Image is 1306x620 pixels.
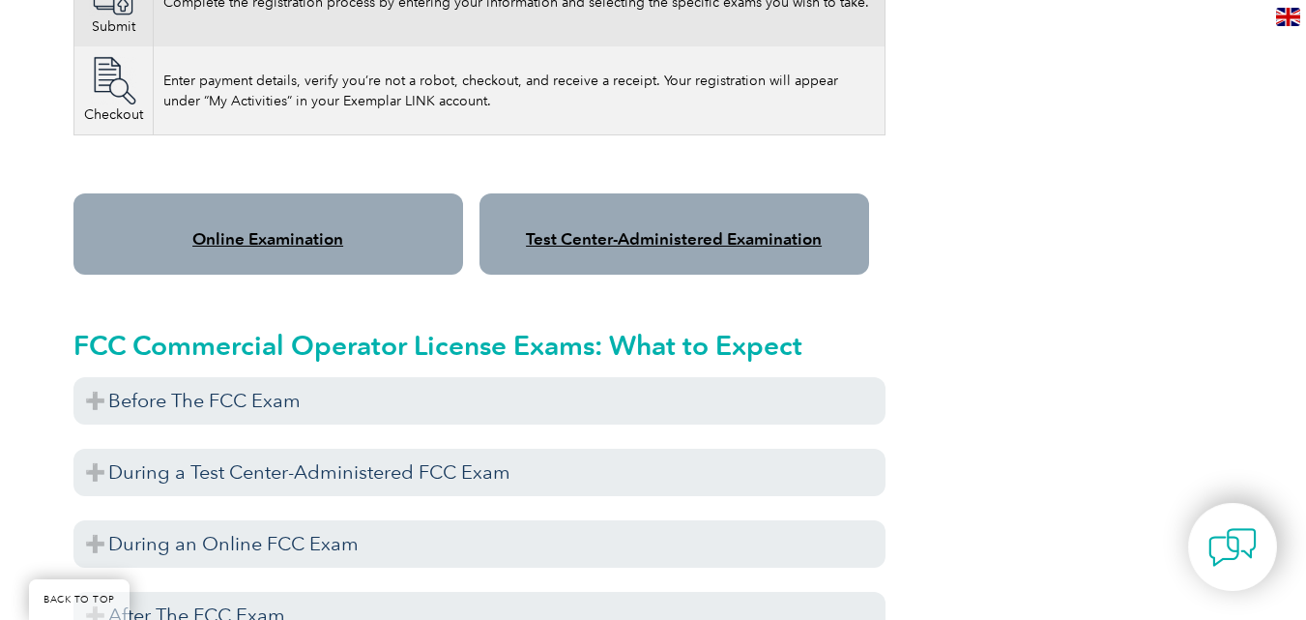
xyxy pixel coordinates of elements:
h3: During a Test Center-Administered FCC Exam [73,449,885,496]
h2: FCC Commercial Operator License Exams: What to Expect [73,330,885,361]
a: Test Center-Administered Examination [526,229,822,249]
a: BACK TO TOP [29,579,130,620]
img: contact-chat.png [1208,523,1257,572]
a: Online Examination [192,229,343,249]
td: Enter payment details, verify you’re not a robot, checkout, and receive a receipt. Your registrat... [153,46,885,135]
h3: Before The FCC Exam [73,377,885,425]
h3: During an Online FCC Exam [73,520,885,568]
img: en [1276,8,1300,26]
td: Checkout [73,46,153,135]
